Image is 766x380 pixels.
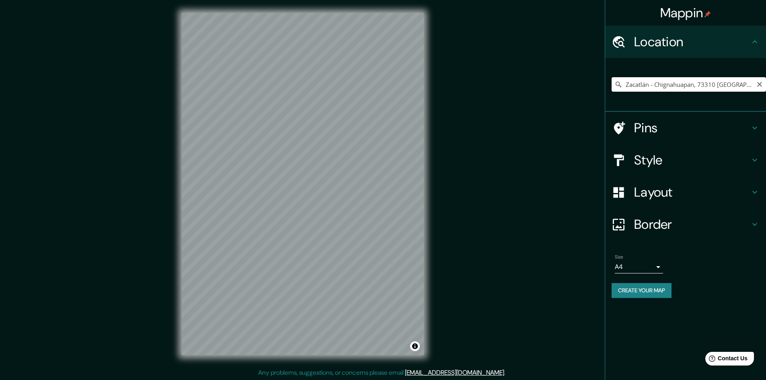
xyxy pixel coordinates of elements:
canvas: Map [182,13,424,355]
a: [EMAIL_ADDRESS][DOMAIN_NAME] [405,368,504,377]
div: . [505,368,507,378]
h4: Location [634,34,750,50]
div: Border [605,208,766,240]
h4: Border [634,216,750,232]
button: Clear [756,80,763,88]
div: A4 [615,261,663,273]
h4: Mappin [660,5,711,21]
img: pin-icon.png [704,11,711,17]
button: Toggle attribution [410,341,420,351]
input: Pick your city or area [612,77,766,92]
label: Size [615,254,623,261]
iframe: Help widget launcher [694,349,757,371]
div: Location [605,26,766,58]
h4: Layout [634,184,750,200]
h4: Pins [634,120,750,136]
div: . [507,368,508,378]
button: Create your map [612,283,672,298]
h4: Style [634,152,750,168]
div: Layout [605,176,766,208]
div: Pins [605,112,766,144]
p: Any problems, suggestions, or concerns please email . [258,368,505,378]
div: Style [605,144,766,176]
